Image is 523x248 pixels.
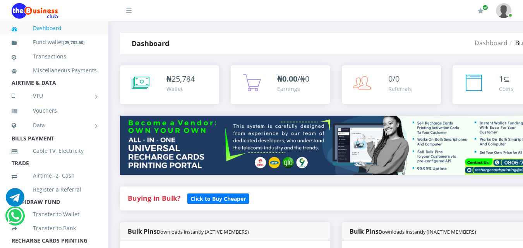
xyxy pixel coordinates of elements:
a: Data [12,116,97,135]
img: User [496,3,511,18]
b: Click to Buy Cheaper [190,195,246,202]
a: Dashboard [475,39,508,47]
b: ₦0.00 [277,74,297,84]
small: Downloads instantly (INACTIVE MEMBERS) [379,228,476,235]
a: VTU [12,86,97,106]
div: Coins [499,85,513,93]
a: Cable TV, Electricity [12,142,97,160]
a: Transfer to Wallet [12,205,97,223]
div: Wallet [166,85,195,93]
i: Renew/Upgrade Subscription [478,8,484,14]
a: Transactions [12,48,97,65]
a: Register a Referral [12,181,97,198]
a: Airtime -2- Cash [12,167,97,185]
a: ₦0.00/₦0 Earnings [231,65,330,104]
a: ₦25,784 Wallet [120,65,219,104]
a: Click to Buy Cheaper [187,193,249,203]
div: Referrals [388,85,412,93]
span: 1 [499,74,503,84]
strong: Buying in Bulk? [128,193,180,203]
span: 0/0 [388,74,400,84]
b: 25,783.50 [65,39,83,45]
small: [ ] [63,39,85,45]
a: Chat for support [6,194,24,207]
div: ₦ [166,73,195,85]
span: Renew/Upgrade Subscription [482,5,488,10]
div: ⊆ [499,73,513,85]
div: Earnings [277,85,309,93]
a: Miscellaneous Payments [12,62,97,79]
a: Fund wallet[25,783.50] [12,33,97,51]
strong: Bulk Pins [350,227,476,236]
strong: Bulk Pins [128,227,249,236]
span: /₦0 [277,74,309,84]
small: Downloads instantly (ACTIVE MEMBERS) [157,228,249,235]
a: Transfer to Bank [12,219,97,237]
strong: Dashboard [132,39,169,48]
span: 25,784 [171,74,195,84]
a: Chat for support [7,212,23,225]
a: Vouchers [12,102,97,120]
a: Dashboard [12,19,97,37]
a: 0/0 Referrals [342,65,441,104]
img: Logo [12,3,58,19]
